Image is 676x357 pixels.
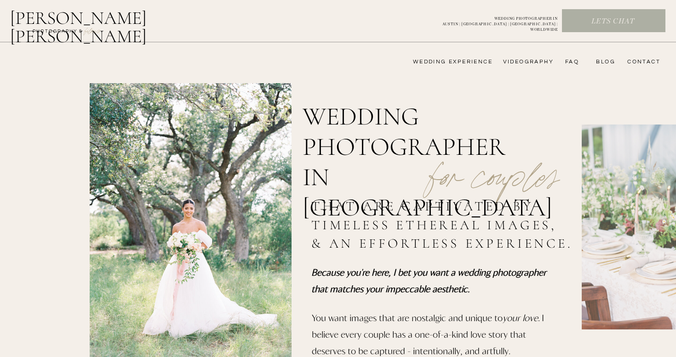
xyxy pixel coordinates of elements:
[562,17,664,27] a: Lets chat
[10,9,195,31] a: [PERSON_NAME] [PERSON_NAME]
[311,266,546,294] i: Because you're here, I bet you want a wedding photographer that matches your impeccable aesthetic.
[75,25,109,36] a: FILMs
[400,58,493,66] a: wedding experience
[407,131,581,190] p: for couples
[624,58,660,66] a: CONTACT
[303,102,536,170] h1: wedding photographer in [GEOGRAPHIC_DATA]
[593,58,615,66] a: bLog
[28,28,88,39] a: photography &
[427,16,558,26] p: WEDDING PHOTOGRAPHER IN AUSTIN | [GEOGRAPHIC_DATA] | [GEOGRAPHIC_DATA] | WORLDWIDE
[311,197,577,255] h2: that are captivated by timeless ethereal images, & an effortless experience.
[427,16,558,26] a: WEDDING PHOTOGRAPHER INAUSTIN | [GEOGRAPHIC_DATA] | [GEOGRAPHIC_DATA] | WORLDWIDE
[500,58,554,66] a: videography
[503,312,538,323] i: your love
[561,58,579,66] a: FAQ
